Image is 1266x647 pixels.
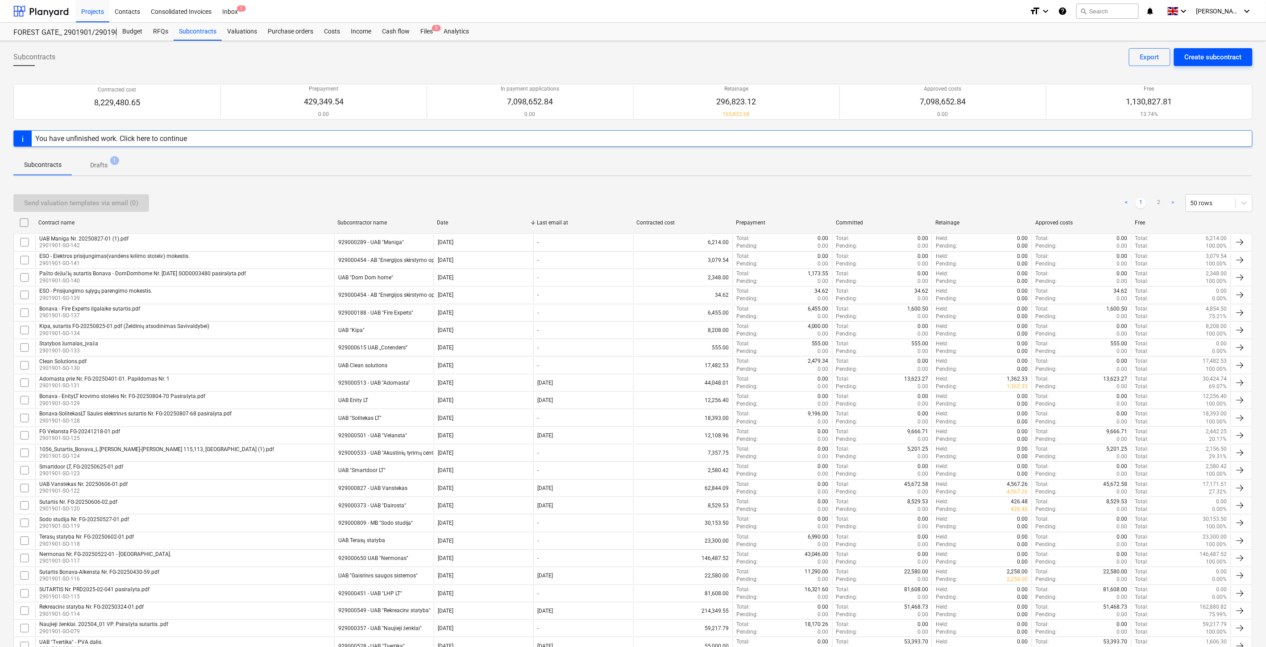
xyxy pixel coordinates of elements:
p: 0.00 [917,260,928,268]
p: Total : [836,323,850,330]
p: 0.00 [1216,287,1227,295]
p: Total : [836,340,850,348]
div: Kipa, sutartis FG-20250825-01.pdf (Želdinių atsodinimas Savivaldybei) [39,323,209,330]
div: [DATE] [438,257,453,263]
p: 6,455.00 [808,305,829,313]
p: 2901901-SO-133 [39,347,98,355]
p: 555.00 [911,340,928,348]
p: Total : [1135,235,1149,242]
p: 0.00 [1017,365,1028,373]
p: Drafts [90,161,108,170]
p: Total : [836,357,850,365]
p: Contracted cost [94,86,140,94]
p: 0.00 [1017,253,1028,260]
p: Held : [936,253,948,260]
a: Income [345,23,377,41]
div: You have unfinished work. Click here to continue [35,134,187,143]
p: 0.00 [917,278,928,285]
p: Total : [1135,270,1149,278]
p: 0.00 [1117,365,1128,373]
div: 2,348.00 [633,270,733,285]
p: 8,229,480.65 [94,97,140,108]
div: Free [1135,220,1228,226]
p: Pending : [836,313,858,320]
p: Total : [737,323,750,330]
p: Total : [1036,235,1049,242]
p: Total : [1135,340,1149,348]
p: Total : [1135,330,1149,338]
a: Costs [319,23,345,41]
span: search [1080,8,1088,15]
span: 1 [237,5,246,12]
p: 0.00 [1017,242,1028,250]
i: Knowledge base [1058,6,1067,17]
div: ESO - Prisijungimo sąlygų parengimo mokestis. [39,288,152,294]
p: 0.00 [917,365,928,373]
p: Pending : [836,295,858,303]
div: 929000454 - AB "Energijos skirstymo operatorius" [338,292,458,298]
p: 1,130,827.81 [1126,96,1172,107]
p: 0.00 [1017,278,1028,285]
p: 0.00 [1017,260,1028,268]
p: Pending : [737,260,758,268]
p: Total : [836,287,850,295]
p: Total : [737,253,750,260]
div: UAB "Kipa" [338,327,365,333]
p: Pending : [936,313,957,320]
p: Total : [737,357,750,365]
span: 5 [432,25,441,31]
div: - [537,274,539,281]
p: 4,854.50 [1206,305,1227,313]
p: 2901901-SO-130 [39,365,87,372]
p: 100.00% [1206,330,1227,338]
div: 62,844.09 [633,481,733,496]
div: 8,529.53 [633,498,733,513]
div: Budget [117,23,148,41]
p: Held : [936,287,948,295]
p: 100.00% [1206,278,1227,285]
p: Total : [737,287,750,295]
div: Date [437,220,530,226]
p: Total : [1036,323,1049,330]
div: Approved costs [1035,220,1128,226]
p: 2901901-SO-134 [39,330,209,337]
p: Pending : [737,365,758,373]
a: Next page [1168,198,1179,208]
p: 2,348.00 [1206,270,1227,278]
a: Purchase orders [262,23,319,41]
p: 0.00 [1117,270,1128,278]
p: Retainage [717,85,756,93]
p: Pending : [836,260,858,268]
p: 0.00 [1117,260,1128,268]
div: 81,608.00 [633,586,733,601]
p: 0.00 [1017,340,1028,348]
p: 0.00 [1117,357,1128,365]
p: 7,098,652.84 [920,96,966,107]
div: 929000289 - UAB "Maniga" [338,239,404,245]
p: 0.00 [1017,270,1028,278]
p: Held : [936,270,948,278]
p: 34.62 [914,287,928,295]
a: Files5 [415,23,438,41]
p: Pending : [1036,313,1057,320]
p: 0.00 [818,235,829,242]
p: 0.00% [1212,295,1227,303]
p: Pending : [1036,365,1057,373]
div: RFQs [148,23,174,41]
div: Cash flow [377,23,415,41]
div: 6,455.00 [633,305,733,320]
p: 0.00 [917,348,928,355]
p: 2,479.34 [808,357,829,365]
p: Total : [737,340,750,348]
div: - [537,292,539,298]
p: 0.00 [1117,278,1128,285]
p: Pending : [1036,242,1057,250]
p: 0.00 [501,111,559,118]
div: UAB Maniga Nr. 20250827-01 (1).pdf [39,236,129,242]
div: [DATE] [438,310,453,316]
p: 0.00 [917,357,928,365]
p: Pending : [737,330,758,338]
p: Subcontracts [24,160,62,170]
p: Pending : [737,242,758,250]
